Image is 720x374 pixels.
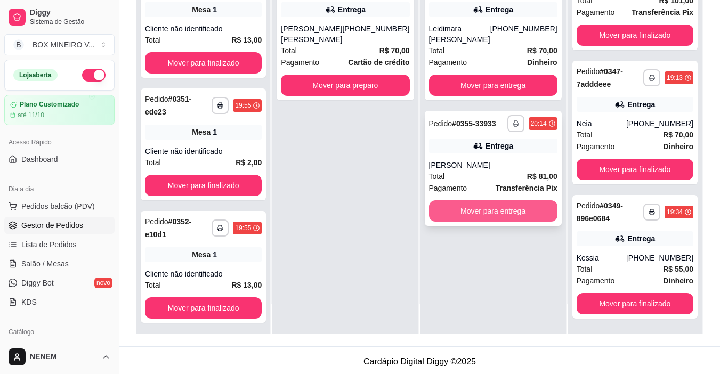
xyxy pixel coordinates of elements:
[663,131,693,139] strong: R$ 70,00
[192,4,211,15] span: Mesa
[145,279,161,291] span: Total
[281,23,342,45] div: [PERSON_NAME] [PERSON_NAME]
[577,201,623,223] strong: # 0349-896e0684
[486,141,513,151] div: Entrega
[429,170,445,182] span: Total
[348,58,409,67] strong: Cartão de crédito
[4,294,115,311] a: KDS
[429,23,490,45] div: Leidimara [PERSON_NAME]
[235,101,251,110] div: 19:55
[577,275,615,287] span: Pagamento
[342,23,409,45] div: [PHONE_NUMBER]
[281,56,319,68] span: Pagamento
[145,52,262,74] button: Mover para finalizado
[4,236,115,253] a: Lista de Pedidos
[4,274,115,291] a: Diggy Botnovo
[21,258,69,269] span: Salão / Mesas
[30,18,110,26] span: Sistema de Gestão
[429,200,557,222] button: Mover para entrega
[429,182,467,194] span: Pagamento
[145,95,168,103] span: Pedido
[577,293,693,314] button: Mover para finalizado
[145,217,168,226] span: Pedido
[213,4,217,15] div: 1
[232,281,262,289] strong: R$ 13,00
[145,217,191,239] strong: # 0352-e10d1
[531,119,547,128] div: 20:14
[145,34,161,46] span: Total
[192,249,211,260] span: Mesa
[18,111,44,119] article: até 11/10
[577,67,623,88] strong: # 0347-7adddeee
[145,95,191,116] strong: # 0351-ede23
[4,198,115,215] button: Pedidos balcão (PDV)
[21,297,37,307] span: KDS
[577,263,593,275] span: Total
[4,181,115,198] div: Dia a dia
[527,58,557,67] strong: Dinheiro
[490,23,557,45] div: [PHONE_NUMBER]
[4,95,115,125] a: Plano Customizadoaté 11/10
[527,46,557,55] strong: R$ 70,00
[577,159,693,180] button: Mover para finalizado
[667,74,683,82] div: 19:13
[192,127,211,137] span: Mesa
[21,154,58,165] span: Dashboard
[429,56,467,68] span: Pagamento
[4,134,115,151] div: Acesso Rápido
[4,34,115,55] button: Select a team
[30,352,98,362] span: NENEM
[236,158,262,167] strong: R$ 2,00
[627,233,655,244] div: Entrega
[627,99,655,110] div: Entrega
[667,208,683,216] div: 19:34
[145,157,161,168] span: Total
[213,249,217,260] div: 1
[21,201,95,212] span: Pedidos balcão (PDV)
[20,101,79,109] article: Plano Customizado
[4,344,115,370] button: NENEM
[663,265,693,273] strong: R$ 55,00
[486,4,513,15] div: Entrega
[577,129,593,141] span: Total
[577,6,615,18] span: Pagamento
[4,151,115,168] a: Dashboard
[663,277,693,285] strong: Dinheiro
[145,146,262,157] div: Cliente não identificado
[13,39,24,50] span: B
[527,172,557,181] strong: R$ 81,00
[577,25,693,46] button: Mover para finalizado
[4,4,115,30] a: DiggySistema de Gestão
[429,45,445,56] span: Total
[429,160,557,170] div: [PERSON_NAME]
[281,45,297,56] span: Total
[4,255,115,272] a: Salão / Mesas
[82,69,106,82] button: Alterar Status
[145,23,262,34] div: Cliente não identificado
[13,69,58,81] div: Loja aberta
[21,239,77,250] span: Lista de Pedidos
[577,201,600,210] span: Pedido
[626,118,693,129] div: [PHONE_NUMBER]
[145,297,262,319] button: Mover para finalizado
[577,141,615,152] span: Pagamento
[379,46,410,55] strong: R$ 70,00
[626,253,693,263] div: [PHONE_NUMBER]
[577,67,600,76] span: Pedido
[496,184,557,192] strong: Transferência Pix
[632,8,693,17] strong: Transferência Pix
[30,8,110,18] span: Diggy
[281,75,409,96] button: Mover para preparo
[577,253,626,263] div: Kessia
[4,217,115,234] a: Gestor de Pedidos
[663,142,693,151] strong: Dinheiro
[235,224,251,232] div: 19:55
[429,75,557,96] button: Mover para entrega
[338,4,366,15] div: Entrega
[452,119,496,128] strong: # 0355-33933
[33,39,95,50] div: BOX MINEIRO V ...
[429,119,452,128] span: Pedido
[577,118,626,129] div: Neia
[213,127,217,137] div: 1
[4,323,115,340] div: Catálogo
